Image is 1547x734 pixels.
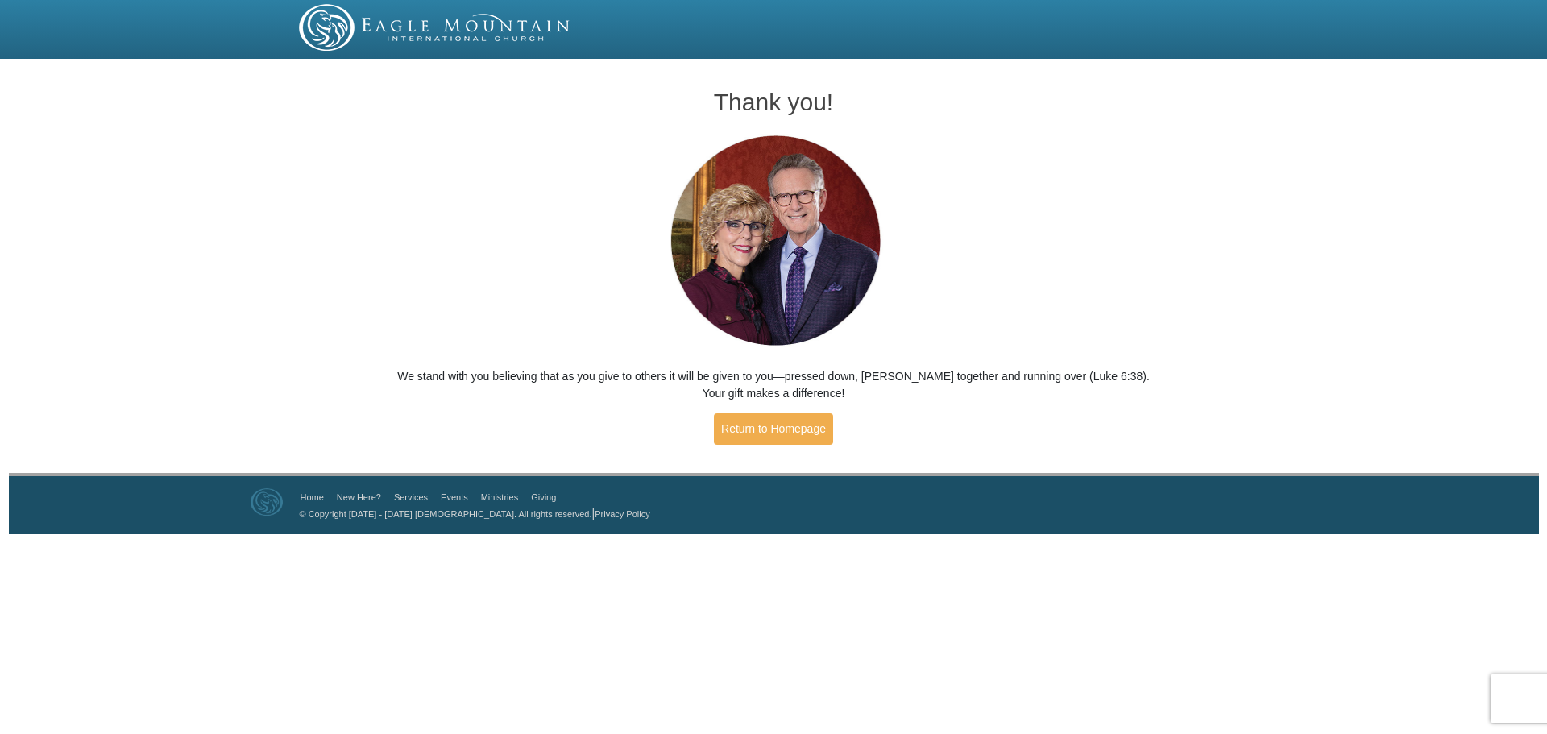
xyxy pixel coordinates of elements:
a: Return to Homepage [714,413,833,445]
a: Services [394,492,428,502]
h1: Thank you! [396,89,1152,115]
img: Pastors George and Terri Pearsons [655,131,893,352]
a: Privacy Policy [595,509,649,519]
p: | [294,505,650,522]
a: New Here? [337,492,381,502]
a: © Copyright [DATE] - [DATE] [DEMOGRAPHIC_DATA]. All rights reserved. [300,509,592,519]
a: Giving [531,492,556,502]
a: Ministries [481,492,518,502]
img: EMIC [299,4,571,51]
img: Eagle Mountain International Church [251,488,283,516]
a: Events [441,492,468,502]
p: We stand with you believing that as you give to others it will be given to you—pressed down, [PER... [396,368,1152,402]
a: Home [301,492,324,502]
